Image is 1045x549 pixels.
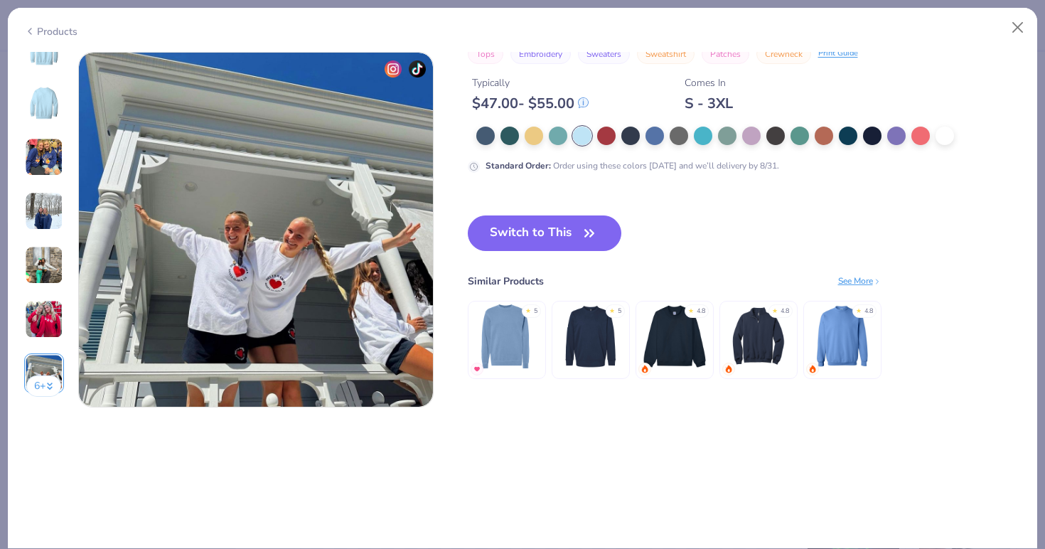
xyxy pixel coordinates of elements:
[724,303,792,371] img: Jerzees Nublend Quarter-Zip Cadet Collar Sweatshirt
[468,274,544,289] div: Similar Products
[578,44,630,64] button: Sweaters
[808,365,817,373] img: trending.gif
[724,365,733,373] img: trending.gif
[534,307,537,316] div: 5
[641,365,649,373] img: trending.gif
[697,307,705,316] div: 4.8
[25,300,63,339] img: User generated content
[685,95,733,112] div: S - 3XL
[685,75,733,90] div: Comes In
[818,48,858,60] div: Print Guide
[637,44,695,64] button: Sweatshirt
[1004,14,1031,41] button: Close
[486,160,551,171] strong: Standard Order :
[641,303,708,371] img: Fresh Prints Denver Mock Neck Heavyweight Sweatshirt
[25,246,63,284] img: User generated content
[702,44,749,64] button: Patches
[838,274,881,287] div: See More
[525,307,531,312] div: ★
[688,307,694,312] div: ★
[864,307,873,316] div: 4.8
[486,159,779,172] div: Order using these colors [DATE] and we’ll delivery by 8/31.
[473,365,481,373] img: MostFav.gif
[808,303,876,371] img: Gildan Adult Heavy Blend Adult 8 Oz. 50/50 Fleece Crew
[772,307,778,312] div: ★
[26,375,61,397] button: 6+
[79,53,433,407] img: 596c065a-990e-44d1-b452-61a8c6dfd6b1
[557,303,624,371] img: Adidas Fleece Crewneck Sweatshirt
[618,307,621,316] div: 5
[473,303,540,371] img: Independent Trading Co. Heavyweight Pigment-Dyed Sweatshirt
[468,44,503,64] button: Tops
[472,75,589,90] div: Typically
[409,60,426,78] img: tiktok-icon.png
[25,354,63,393] img: User generated content
[468,215,622,251] button: Switch to This
[25,192,63,230] img: User generated content
[856,307,862,312] div: ★
[609,307,615,312] div: ★
[510,44,571,64] button: Embroidery
[472,95,589,112] div: $ 47.00 - $ 55.00
[385,60,402,78] img: insta-icon.png
[27,86,61,120] img: Back
[781,307,789,316] div: 4.8
[756,44,811,64] button: Crewneck
[25,138,63,176] img: User generated content
[24,24,77,39] div: Products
